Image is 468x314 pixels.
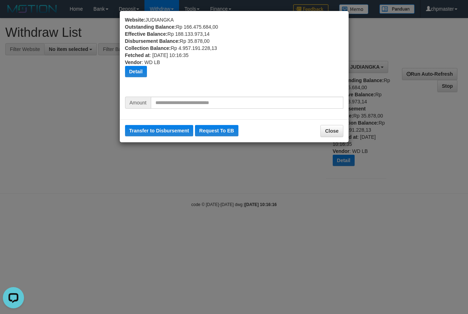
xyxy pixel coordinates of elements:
span: Amount [125,97,151,109]
b: Disbursement Balance: [125,38,180,44]
button: Request To EB [195,125,238,136]
b: Collection Balance: [125,45,171,51]
b: Outstanding Balance: [125,24,176,30]
div: JUDIANGKA Rp 166.475.684,00 Rp 188.133.973,14 Rp 35.878,00 Rp 4.957.191.228,13 : [DATE] 10:16:35 ... [125,16,343,97]
b: Effective Balance: [125,31,168,37]
button: Close [320,125,343,137]
button: Detail [125,66,147,77]
b: Fetched at [125,52,150,58]
b: Vendor [125,59,142,65]
button: Transfer to Disbursement [125,125,194,136]
button: Open LiveChat chat widget [3,3,24,24]
b: Website: [125,17,146,23]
